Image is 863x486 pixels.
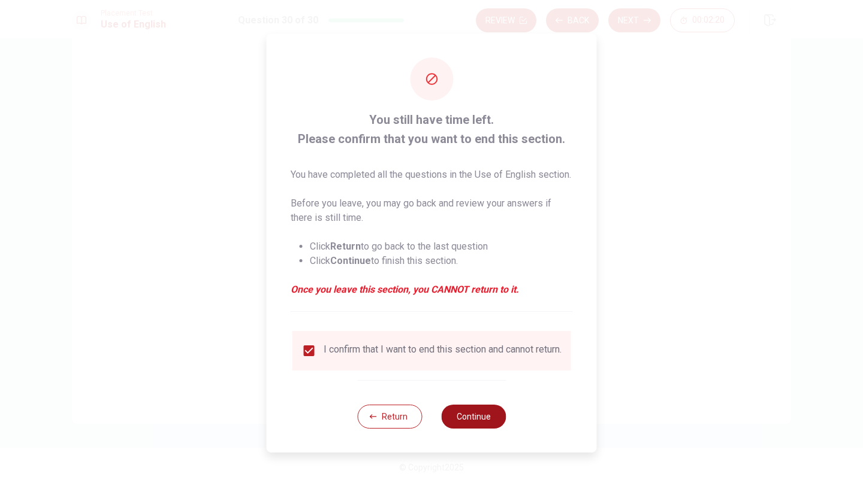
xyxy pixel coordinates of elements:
[441,405,506,429] button: Continue
[330,241,361,252] strong: Return
[324,344,562,358] div: I confirm that I want to end this section and cannot return.
[291,168,573,182] p: You have completed all the questions in the Use of English section.
[291,110,573,148] span: You still have time left. Please confirm that you want to end this section.
[291,283,573,297] em: Once you leave this section, you CANNOT return to it.
[357,405,422,429] button: Return
[330,255,371,266] strong: Continue
[291,196,573,225] p: Before you leave, you may go back and review your answers if there is still time.
[310,254,573,268] li: Click to finish this section.
[310,239,573,254] li: Click to go back to the last question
